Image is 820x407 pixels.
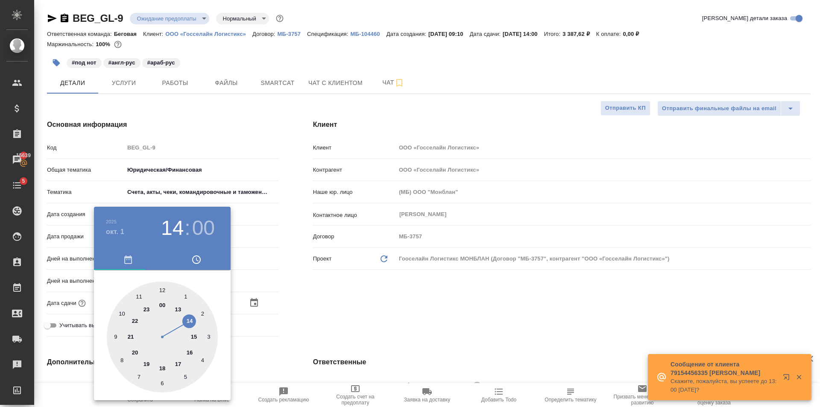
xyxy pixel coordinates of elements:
p: Сообщение от клиента 79154456335 [PERSON_NAME] [671,360,777,377]
button: Закрыть [790,373,808,381]
button: Открыть в новой вкладке [778,369,798,389]
h3: : [184,216,190,240]
p: Скажите, пожалуйста, вы успеете до 13:00 [DATE]? [671,377,777,394]
button: 14 [161,216,184,240]
button: окт. 1 [106,227,124,237]
button: 2025 [106,219,117,224]
button: 00 [192,216,215,240]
